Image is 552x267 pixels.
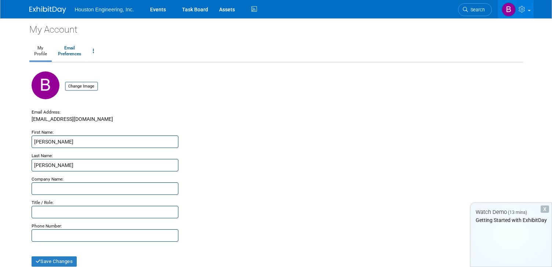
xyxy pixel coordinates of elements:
[508,210,527,215] span: (13 mins)
[502,3,516,16] img: Brenda Stroh
[32,177,63,182] small: Company Name:
[32,200,54,205] small: Title / Role:
[29,42,52,60] a: MyProfile
[468,7,485,12] span: Search
[32,115,521,128] div: [EMAIL_ADDRESS][DOMAIN_NAME]
[541,205,549,213] div: Dismiss
[32,110,61,115] small: Email Address:
[32,223,62,229] small: Phone Number:
[32,71,59,99] img: B.jpg
[471,216,552,224] div: Getting Started with ExhibitDay
[32,256,77,267] button: Save Changes
[75,7,134,12] span: Houston Engineering, Inc.
[471,208,552,216] div: Watch Demo
[29,18,523,36] div: My Account
[29,6,66,14] img: ExhibitDay
[458,3,492,16] a: Search
[32,130,54,135] small: First Name:
[32,153,53,158] small: Last Name:
[53,42,86,60] a: EmailPreferences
